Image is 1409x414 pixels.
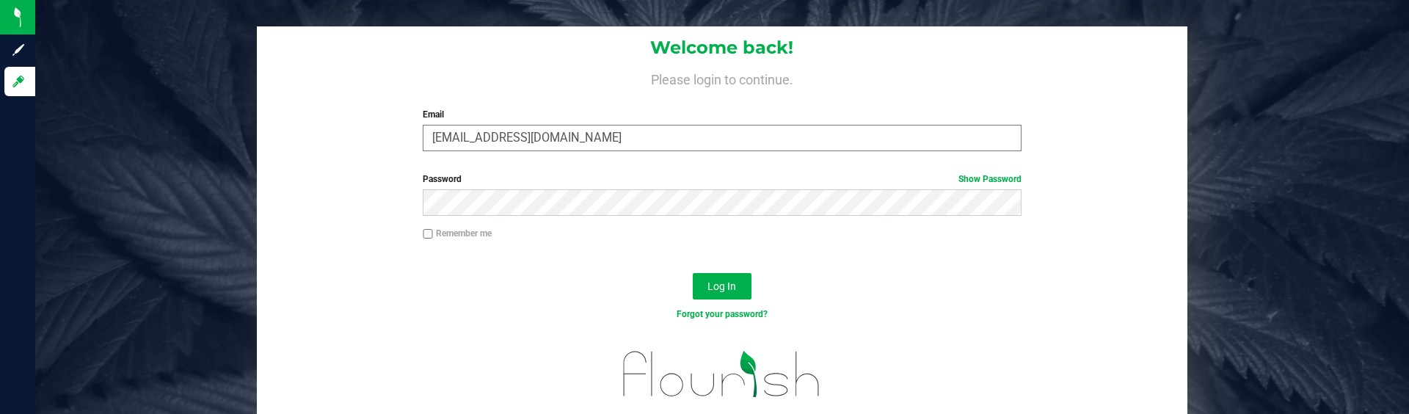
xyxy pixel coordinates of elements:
h4: Please login to continue. [257,70,1187,87]
input: Remember me [423,229,433,239]
label: Remember me [423,227,492,240]
span: Log In [707,280,736,292]
h1: Welcome back! [257,38,1187,57]
img: flourish_logo.svg [605,337,838,412]
inline-svg: Sign up [11,43,26,57]
label: Email [423,108,1021,121]
a: Forgot your password? [677,309,768,319]
button: Log In [693,273,751,299]
span: Password [423,174,462,184]
inline-svg: Log in [11,74,26,89]
a: Show Password [958,174,1022,184]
